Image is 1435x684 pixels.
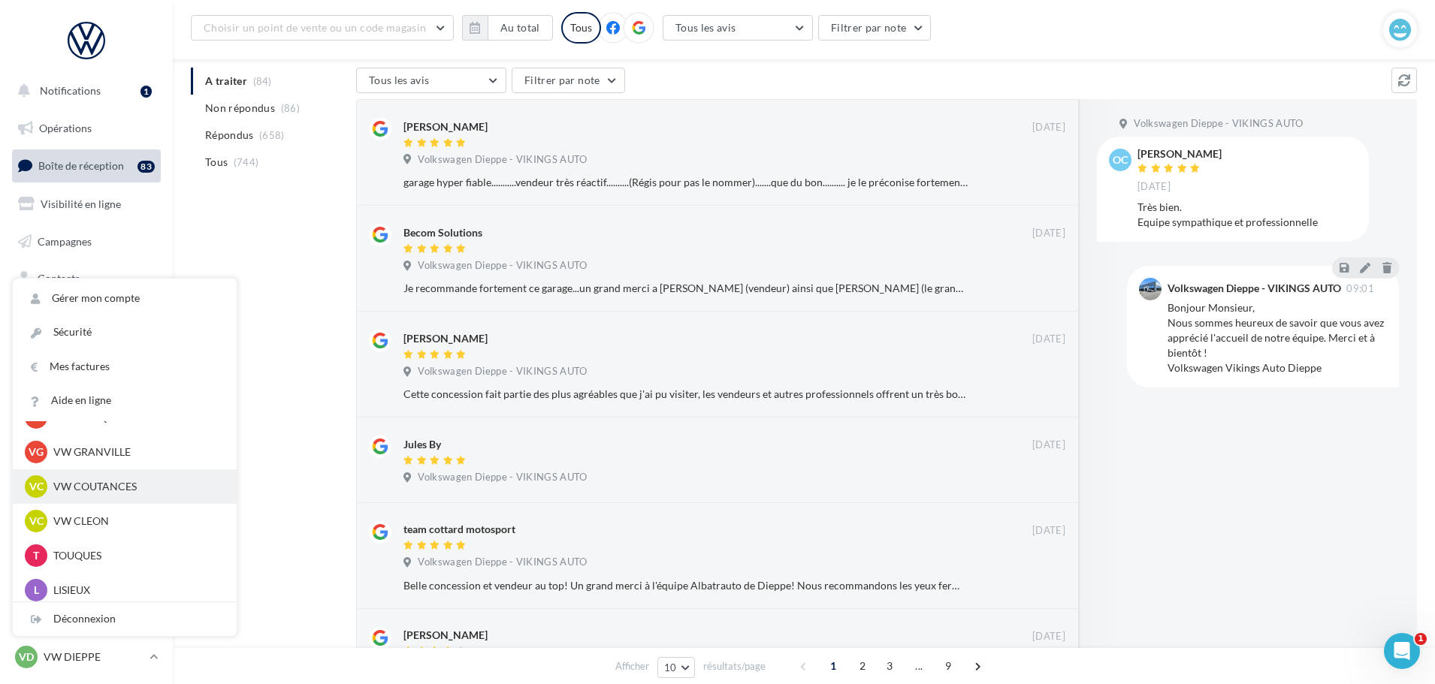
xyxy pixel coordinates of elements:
span: (86) [281,102,300,114]
div: Tous [561,12,601,44]
div: Becom Solutions [403,225,482,240]
div: Je recommande fortement ce garage...un grand merci a [PERSON_NAME] (vendeur) ainsi que [PERSON_NA... [403,281,968,296]
div: garage hyper fiable...........vendeur très réactif..........(Régis pour pas le nommer).......que ... [403,175,968,190]
a: Campagnes DataOnDemand [9,425,164,469]
span: Tous les avis [369,74,430,86]
span: Volkswagen Dieppe - VIKINGS AUTO [418,471,587,484]
span: Volkswagen Dieppe - VIKINGS AUTO [1134,117,1303,131]
span: Volkswagen Dieppe - VIKINGS AUTO [418,365,587,378]
span: [DATE] [1137,180,1171,194]
p: VW CLEON [53,514,219,529]
div: Volkswagen Dieppe - VIKINGS AUTO [1168,283,1341,294]
span: 1 [1415,633,1427,645]
p: VW COUTANCES [53,479,219,494]
div: Déconnexion [13,602,237,636]
span: L [34,583,39,598]
button: Notifications 1 [9,75,158,107]
div: 83 [137,161,155,173]
button: Choisir un point de vente ou un code magasin [191,15,454,41]
span: résultats/page [703,659,766,673]
span: Tous les avis [675,21,736,34]
div: [PERSON_NAME] [403,119,488,134]
span: Contacts [38,272,80,285]
p: VW DIEPPE [44,649,143,664]
span: (744) [234,156,259,168]
span: VC [29,479,44,494]
div: Cette concession fait partie des plus agréables que j'ai pu visiter, les vendeurs et autres profe... [403,387,968,402]
span: Opérations [39,122,92,134]
a: Gérer mon compte [13,282,237,315]
p: LISIEUX [53,583,219,598]
button: Filtrer par note [512,68,625,93]
span: 2 [850,654,875,678]
a: Médiathèque [9,300,164,332]
a: Mes factures [13,350,237,384]
span: 9 [936,654,960,678]
a: Calendrier [9,338,164,369]
span: OC [1113,152,1128,167]
span: 10 [664,661,677,673]
a: Boîte de réception83 [9,149,164,182]
span: Notifications [40,84,101,97]
button: Tous les avis [663,15,813,41]
span: ... [907,654,931,678]
div: Belle concession et vendeur au top! Un grand merci à l'équipe Albatrauto de Dieppe! Nous recomman... [403,578,968,593]
div: [PERSON_NAME] [403,331,488,346]
span: Répondus [205,128,254,143]
button: Tous les avis [356,68,506,93]
a: Campagnes [9,226,164,258]
span: Non répondus [205,101,275,116]
span: (658) [259,129,285,141]
span: [DATE] [1032,121,1065,134]
span: [DATE] [1032,524,1065,538]
span: Boîte de réception [38,159,124,172]
span: [DATE] [1032,227,1065,240]
div: Bonjour Monsieur, Nous sommes heureux de savoir que vous avez apprécié l'accueil de notre équipe.... [1168,300,1387,375]
a: Sécurité [13,315,237,349]
a: Opérations [9,113,164,144]
button: Filtrer par note [818,15,932,41]
a: VD VW DIEPPE [12,643,161,671]
span: Choisir un point de vente ou un code magasin [204,21,426,34]
p: TOUQUES [53,548,219,563]
span: Tous [205,155,228,170]
span: Afficher [615,659,649,673]
span: [DATE] [1032,438,1065,452]
span: [DATE] [1032,630,1065,643]
p: VW GRANVILLE [53,444,219,460]
button: 10 [657,657,696,678]
iframe: Intercom live chat [1384,633,1420,669]
span: VG [29,444,44,460]
button: Au total [462,15,553,41]
span: Volkswagen Dieppe - VIKINGS AUTO [418,556,587,569]
div: Jules By [403,437,441,452]
span: Visibilité en ligne [41,197,121,210]
span: T [33,548,39,563]
span: 09:01 [1346,284,1374,294]
div: 1 [140,86,152,98]
span: 3 [878,654,902,678]
span: Campagnes [38,234,92,247]
div: [PERSON_NAME] [1137,149,1222,159]
span: Volkswagen Dieppe - VIKINGS AUTO [418,153,587,167]
span: VC [29,514,44,529]
span: [DATE] [1032,333,1065,346]
span: Volkswagen Dieppe - VIKINGS AUTO [418,259,587,273]
a: Visibilité en ligne [9,188,164,220]
div: Très bien. Equipe sympathique et professionnelle [1137,200,1357,230]
button: Au total [488,15,553,41]
span: 1 [821,654,845,678]
a: Aide en ligne [13,384,237,417]
a: PLV et print personnalisable [9,375,164,419]
span: VD [19,649,34,664]
div: [PERSON_NAME] [403,628,488,643]
div: team cottard motosport [403,522,515,537]
a: Contacts [9,263,164,294]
